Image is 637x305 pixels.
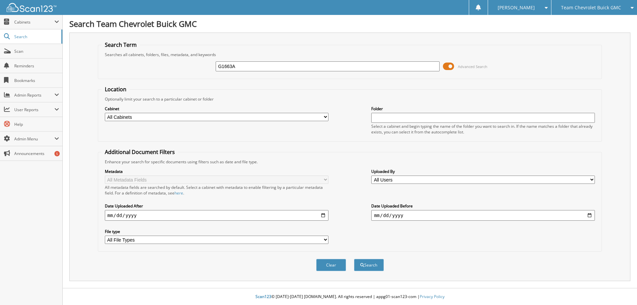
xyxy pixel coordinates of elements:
span: Help [14,121,59,127]
span: Bookmarks [14,78,59,83]
label: Cabinet [105,106,328,112]
img: scan123-logo-white.svg [7,3,56,12]
span: Scan123 [255,294,271,299]
button: Clear [316,259,346,271]
div: All metadata fields are searched by default. Select a cabinet with metadata to enable filtering b... [105,185,328,196]
span: Team Chevrolet Buick GMC [561,6,621,10]
label: Date Uploaded Before [371,203,595,209]
label: Metadata [105,169,328,174]
div: Enhance your search for specific documents using filters such as date and file type. [102,159,599,165]
div: Searches all cabinets, folders, files, metadata, and keywords [102,52,599,57]
div: Optionally limit your search to a particular cabinet or folder [102,96,599,102]
button: Search [354,259,384,271]
iframe: Chat Widget [604,273,637,305]
legend: Location [102,86,130,93]
label: File type [105,229,328,234]
legend: Additional Document Filters [102,148,178,156]
span: Announcements [14,151,59,156]
span: Admin Reports [14,92,54,98]
label: Folder [371,106,595,112]
h1: Search Team Chevrolet Buick GMC [69,18,630,29]
input: start [105,210,328,221]
span: Admin Menu [14,136,54,142]
span: Reminders [14,63,59,69]
div: 5 [54,151,60,156]
a: here [175,190,183,196]
label: Date Uploaded After [105,203,328,209]
a: Privacy Policy [420,294,445,299]
span: Cabinets [14,19,54,25]
div: © [DATE]-[DATE] [DOMAIN_NAME]. All rights reserved | appg01-scan123-com | [63,289,637,305]
label: Uploaded By [371,169,595,174]
legend: Search Term [102,41,140,48]
input: end [371,210,595,221]
div: Select a cabinet and begin typing the name of the folder you want to search in. If the name match... [371,123,595,135]
span: Search [14,34,58,39]
span: Advanced Search [458,64,487,69]
span: User Reports [14,107,54,113]
span: Scan [14,48,59,54]
span: [PERSON_NAME] [498,6,535,10]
